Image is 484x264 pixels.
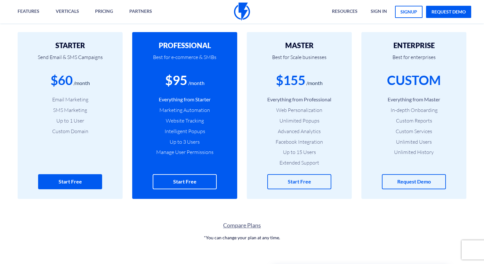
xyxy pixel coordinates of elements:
li: Extended Support [256,159,342,166]
h2: MASTER [256,42,342,49]
div: /month [188,80,205,87]
li: Advanced Analytics [256,128,342,135]
li: In-depth Onboarding [371,106,457,114]
li: Facebook Integration [256,138,342,146]
div: $155 [276,71,305,89]
li: Website Tracking [142,117,228,124]
li: Up to 3 Users [142,138,228,146]
div: $60 [51,71,73,89]
li: Everything from Master [371,96,457,103]
li: Marketing Automation [142,106,228,114]
div: $95 [165,71,187,89]
li: SMS Marketing [27,106,113,114]
li: Unlimited Popups [256,117,342,124]
a: request demo [426,6,471,18]
li: Custom Reports [371,117,457,124]
h2: STARTER [27,42,113,49]
p: Send Email & SMS Campaigns [27,49,113,71]
li: Unlimited History [371,149,457,156]
li: Unlimited Users [371,138,457,146]
a: signup [395,6,423,18]
li: Custom Domain [27,128,113,135]
div: CUSTOM [387,71,441,89]
li: Web Personalization [256,106,342,114]
a: Start Free [38,174,102,189]
div: /month [306,80,323,87]
p: Best for enterprises [371,49,457,71]
p: Best for e-commerce & SMBs [142,49,228,71]
h2: PROFESSIONAL [142,42,228,49]
a: Start Free [153,174,217,189]
p: Best for Scale businesses [256,49,342,71]
li: Everything from Starter [142,96,228,103]
li: Manage User Permissions [142,149,228,156]
li: Everything from Professional [256,96,342,103]
a: Start Free [267,174,331,189]
li: Intelligent Popups [142,128,228,135]
li: Up to 15 Users [256,149,342,156]
a: Request Demo [382,174,446,189]
li: Up to 1 User [27,117,113,124]
li: Custom Services [371,128,457,135]
li: Email Marketing [27,96,113,103]
h2: ENTERPRISE [371,42,457,49]
div: /month [74,80,90,87]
